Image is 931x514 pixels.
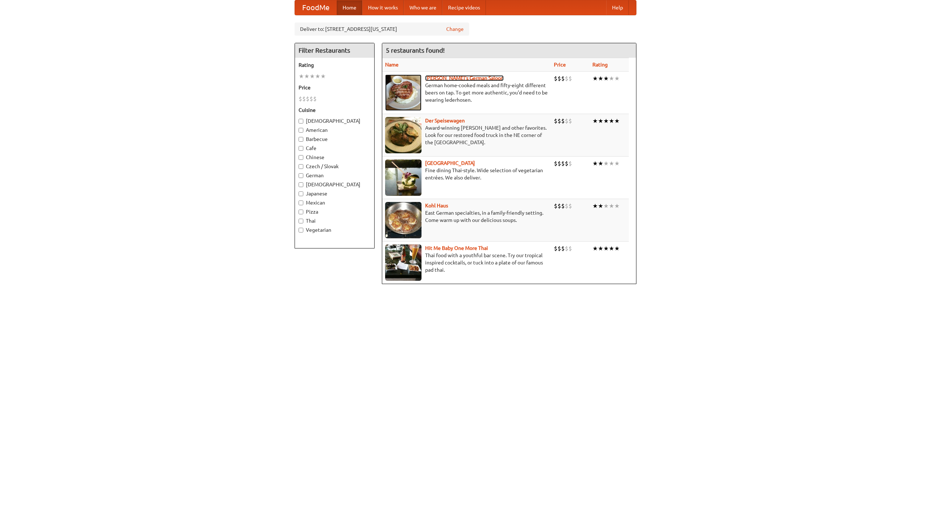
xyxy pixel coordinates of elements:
li: $ [565,159,568,167]
label: [DEMOGRAPHIC_DATA] [299,181,371,188]
input: German [299,173,303,178]
a: [GEOGRAPHIC_DATA] [425,160,475,166]
li: ★ [598,117,603,125]
li: ★ [614,159,620,167]
a: How it works [362,0,404,15]
li: ★ [592,202,598,210]
li: $ [565,117,568,125]
h5: Rating [299,61,371,69]
li: $ [558,117,561,125]
li: $ [309,95,313,103]
li: $ [568,202,572,210]
li: ★ [592,244,598,252]
h5: Cuisine [299,106,371,114]
p: German home-cooked meals and fifty-eight different beers on tap. To get more authentic, you'd nee... [385,82,548,104]
p: Award-winning [PERSON_NAME] and other favorites. Look for our restored food truck in the NE corne... [385,124,548,146]
li: ★ [609,74,614,82]
li: ★ [603,117,609,125]
label: Czech / Slovak [299,163,371,170]
li: ★ [592,74,598,82]
li: $ [558,74,561,82]
li: $ [554,117,558,125]
li: $ [554,159,558,167]
b: Hit Me Baby One More Thai [425,245,488,251]
li: ★ [592,159,598,167]
ng-pluralize: 5 restaurants found! [386,47,445,54]
li: ★ [609,117,614,125]
li: ★ [304,72,309,80]
a: FoodMe [295,0,337,15]
a: Help [606,0,629,15]
a: Recipe videos [442,0,486,15]
input: Mexican [299,201,303,205]
label: Japanese [299,190,371,197]
input: Pizza [299,210,303,214]
img: babythai.jpg [385,244,421,281]
h5: Price [299,84,371,91]
li: $ [565,244,568,252]
li: ★ [603,244,609,252]
label: Vegetarian [299,226,371,234]
li: $ [565,202,568,210]
li: ★ [603,202,609,210]
input: Vegetarian [299,228,303,232]
input: American [299,128,303,133]
li: ★ [609,159,614,167]
li: $ [558,244,561,252]
p: East German specialties, in a family-friendly setting. Come warm up with our delicious soups. [385,209,548,224]
li: ★ [315,72,320,80]
li: ★ [614,244,620,252]
a: Who we are [404,0,442,15]
label: American [299,126,371,134]
input: Barbecue [299,137,303,142]
p: Fine dining Thai-style. Wide selection of vegetarian entrées. We also deliver. [385,167,548,181]
li: $ [561,159,565,167]
li: ★ [598,202,603,210]
a: Price [554,62,566,68]
li: $ [568,74,572,82]
a: [PERSON_NAME]'s German Saloon [425,75,504,81]
label: [DEMOGRAPHIC_DATA] [299,117,371,125]
li: ★ [614,117,620,125]
li: ★ [320,72,326,80]
li: $ [561,244,565,252]
input: [DEMOGRAPHIC_DATA] [299,119,303,124]
li: ★ [614,202,620,210]
img: esthers.jpg [385,74,421,111]
li: ★ [592,117,598,125]
input: Czech / Slovak [299,164,303,169]
a: Der Speisewagen [425,118,465,124]
input: Japanese [299,191,303,196]
li: $ [558,202,561,210]
a: Kohl Haus [425,203,448,209]
li: $ [554,74,558,82]
li: $ [568,117,572,125]
li: $ [313,95,317,103]
label: Pizza [299,208,371,215]
a: Home [337,0,362,15]
li: $ [565,74,568,82]
li: $ [554,244,558,252]
input: Chinese [299,155,303,160]
li: $ [561,117,565,125]
li: $ [568,244,572,252]
li: $ [306,95,309,103]
li: $ [302,95,306,103]
label: German [299,172,371,179]
input: [DEMOGRAPHIC_DATA] [299,182,303,187]
li: $ [568,159,572,167]
li: ★ [598,244,603,252]
label: Mexican [299,199,371,206]
li: ★ [299,72,304,80]
li: ★ [309,72,315,80]
a: Change [446,25,464,33]
a: Name [385,62,399,68]
li: ★ [609,244,614,252]
h4: Filter Restaurants [295,43,374,58]
a: Rating [592,62,608,68]
li: ★ [609,202,614,210]
li: $ [299,95,302,103]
